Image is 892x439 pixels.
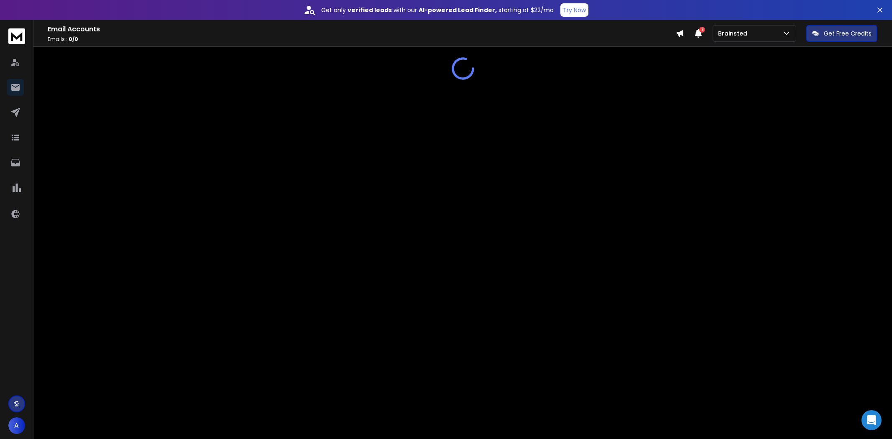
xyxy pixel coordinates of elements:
[861,410,882,430] div: Open Intercom Messenger
[8,417,25,434] button: A
[8,28,25,44] img: logo
[348,6,392,14] strong: verified leads
[563,6,586,14] p: Try Now
[69,36,78,43] span: 0 / 0
[48,24,676,34] h1: Email Accounts
[560,3,588,17] button: Try Now
[806,25,877,42] button: Get Free Credits
[419,6,497,14] strong: AI-powered Lead Finder,
[699,27,705,33] span: 2
[48,36,676,43] p: Emails :
[824,29,872,38] p: Get Free Credits
[718,29,751,38] p: Brainsted
[321,6,554,14] p: Get only with our starting at $22/mo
